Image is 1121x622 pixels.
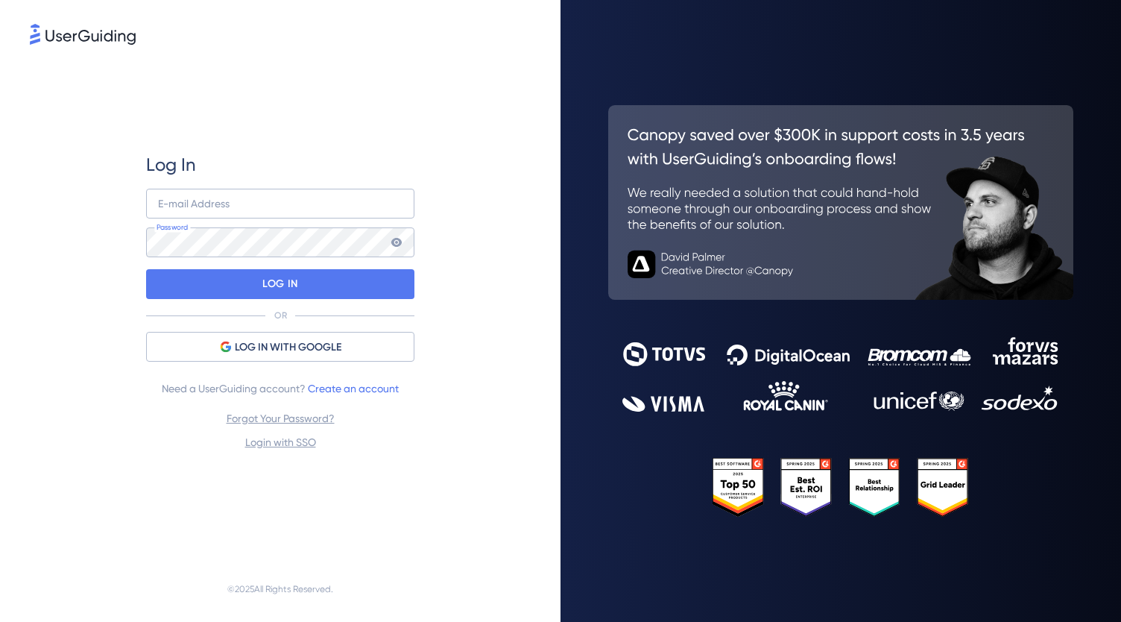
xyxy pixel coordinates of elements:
img: 8faab4ba6bc7696a72372aa768b0286c.svg [30,24,136,45]
img: 25303e33045975176eb484905ab012ff.svg [713,458,968,516]
img: 26c0aa7c25a843aed4baddd2b5e0fa68.svg [608,105,1073,300]
span: © 2025 All Rights Reserved. [227,580,333,598]
a: Login with SSO [245,436,316,448]
span: Need a UserGuiding account? [162,380,399,398]
a: Forgot Your Password? [227,412,335,424]
input: example@company.com [146,189,414,219]
img: 9302ce2ac39453076f5bc0f2f2ca889b.svg [622,337,1060,412]
a: Create an account [308,383,399,395]
p: OR [274,310,287,321]
span: LOG IN WITH GOOGLE [235,339,341,356]
span: Log In [146,153,196,177]
p: LOG IN [262,272,297,296]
